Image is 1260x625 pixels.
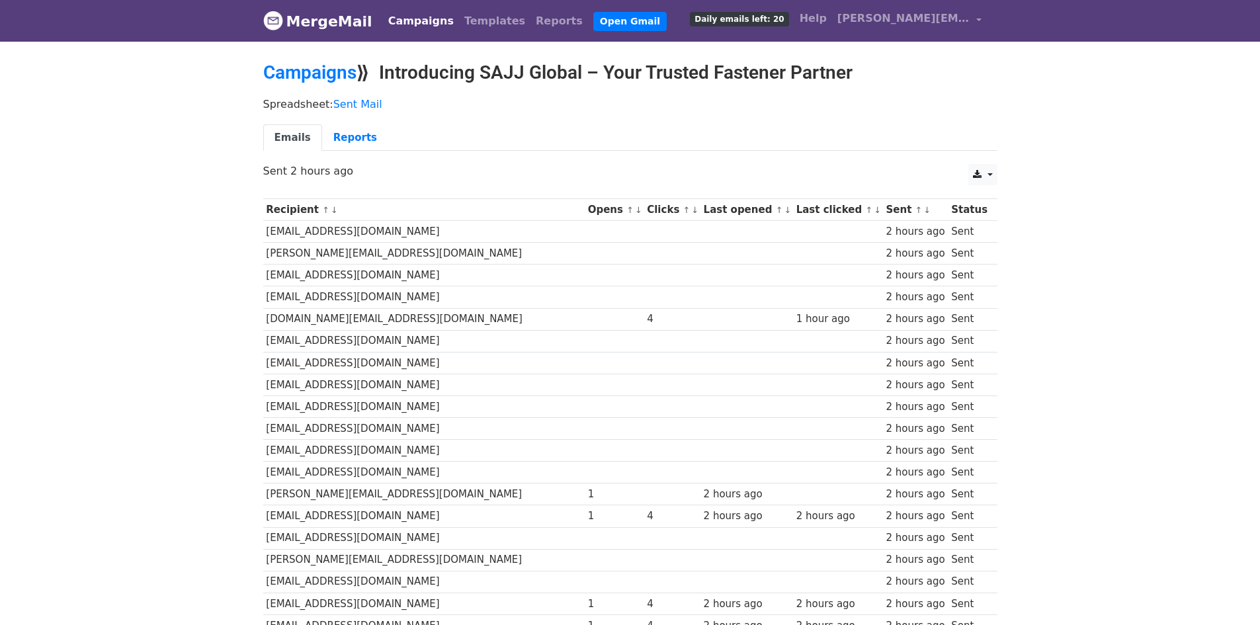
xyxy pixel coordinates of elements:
td: [EMAIL_ADDRESS][DOMAIN_NAME] [263,527,585,549]
td: Sent [948,308,990,330]
td: [EMAIL_ADDRESS][DOMAIN_NAME] [263,374,585,396]
a: ↓ [691,205,698,215]
a: Reports [530,8,588,34]
div: 2 hours ago [886,509,945,524]
div: 4 [647,312,697,327]
p: Sent 2 hours ago [263,164,997,178]
a: Campaigns [263,62,357,83]
div: 2 hours ago [886,290,945,305]
td: [EMAIL_ADDRESS][DOMAIN_NAME] [263,593,585,614]
a: Help [794,5,832,32]
th: Recipient [263,199,585,221]
div: 2 hours ago [886,399,945,415]
td: Sent [948,440,990,462]
div: 2 hours ago [886,312,945,327]
div: 2 hours ago [886,443,945,458]
div: 2 hours ago [886,356,945,371]
a: ↑ [915,205,923,215]
h2: ⟫ Introducing SAJJ Global – Your Trusted Fastener Partner [263,62,997,84]
div: 2 hours ago [886,574,945,589]
td: [EMAIL_ADDRESS][DOMAIN_NAME] [263,352,585,374]
div: 2 hours ago [704,509,790,524]
div: 2 hours ago [704,597,790,612]
th: Last clicked [793,199,883,221]
td: [EMAIL_ADDRESS][DOMAIN_NAME] [263,505,585,527]
td: [EMAIL_ADDRESS][DOMAIN_NAME] [263,462,585,483]
th: Status [948,199,990,221]
a: ↑ [322,205,329,215]
a: ↑ [776,205,783,215]
img: MergeMail logo [263,11,283,30]
td: [EMAIL_ADDRESS][DOMAIN_NAME] [263,396,585,417]
div: 4 [647,509,697,524]
a: ↓ [784,205,791,215]
div: 1 hour ago [796,312,880,327]
div: 1 [588,487,641,502]
td: Sent [948,352,990,374]
td: Sent [948,221,990,243]
div: 2 hours ago [886,487,945,502]
td: [EMAIL_ADDRESS][DOMAIN_NAME] [263,286,585,308]
div: 2 hours ago [886,268,945,283]
td: Sent [948,462,990,483]
td: [EMAIL_ADDRESS][DOMAIN_NAME] [263,330,585,352]
td: Sent [948,483,990,505]
td: [PERSON_NAME][EMAIL_ADDRESS][DOMAIN_NAME] [263,243,585,265]
div: 2 hours ago [886,421,945,437]
a: [PERSON_NAME][EMAIL_ADDRESS][DOMAIN_NAME] [832,5,987,36]
td: Sent [948,286,990,308]
a: ↑ [865,205,872,215]
td: Sent [948,374,990,396]
th: Opens [585,199,644,221]
td: Sent [948,527,990,549]
td: [EMAIL_ADDRESS][DOMAIN_NAME] [263,418,585,440]
td: [EMAIL_ADDRESS][DOMAIN_NAME] [263,440,585,462]
a: ↑ [626,205,634,215]
div: 2 hours ago [704,487,790,502]
td: [PERSON_NAME][EMAIL_ADDRESS][DOMAIN_NAME] [263,483,585,505]
td: Sent [948,593,990,614]
td: Sent [948,243,990,265]
span: Daily emails left: 20 [690,12,788,26]
div: 2 hours ago [886,246,945,261]
td: Sent [948,330,990,352]
a: Templates [459,8,530,34]
a: MergeMail [263,7,372,35]
td: Sent [948,396,990,417]
a: Daily emails left: 20 [685,5,794,32]
td: [DOMAIN_NAME][EMAIL_ADDRESS][DOMAIN_NAME] [263,308,585,330]
div: 2 hours ago [796,509,880,524]
div: 2 hours ago [886,224,945,239]
span: [PERSON_NAME][EMAIL_ADDRESS][DOMAIN_NAME] [837,11,970,26]
a: Open Gmail [593,12,667,31]
div: 1 [588,509,641,524]
a: Emails [263,124,322,151]
td: [PERSON_NAME][EMAIL_ADDRESS][DOMAIN_NAME] [263,549,585,571]
a: Reports [322,124,388,151]
th: Last opened [700,199,793,221]
th: Sent [883,199,948,221]
a: ↓ [635,205,642,215]
div: 1 [588,597,641,612]
div: 2 hours ago [886,597,945,612]
a: Campaigns [383,8,459,34]
td: Sent [948,505,990,527]
th: Clicks [644,199,700,221]
td: [EMAIL_ADDRESS][DOMAIN_NAME] [263,265,585,286]
a: ↓ [923,205,931,215]
td: Sent [948,265,990,286]
div: 4 [647,597,697,612]
div: 2 hours ago [886,465,945,480]
div: 2 hours ago [886,530,945,546]
td: Sent [948,549,990,571]
p: Spreadsheet: [263,97,997,111]
div: 2 hours ago [886,552,945,567]
a: ↑ [683,205,691,215]
td: Sent [948,571,990,593]
a: ↓ [874,205,881,215]
td: [EMAIL_ADDRESS][DOMAIN_NAME] [263,221,585,243]
div: 2 hours ago [886,378,945,393]
div: 2 hours ago [886,333,945,349]
a: ↓ [331,205,338,215]
div: 2 hours ago [796,597,880,612]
